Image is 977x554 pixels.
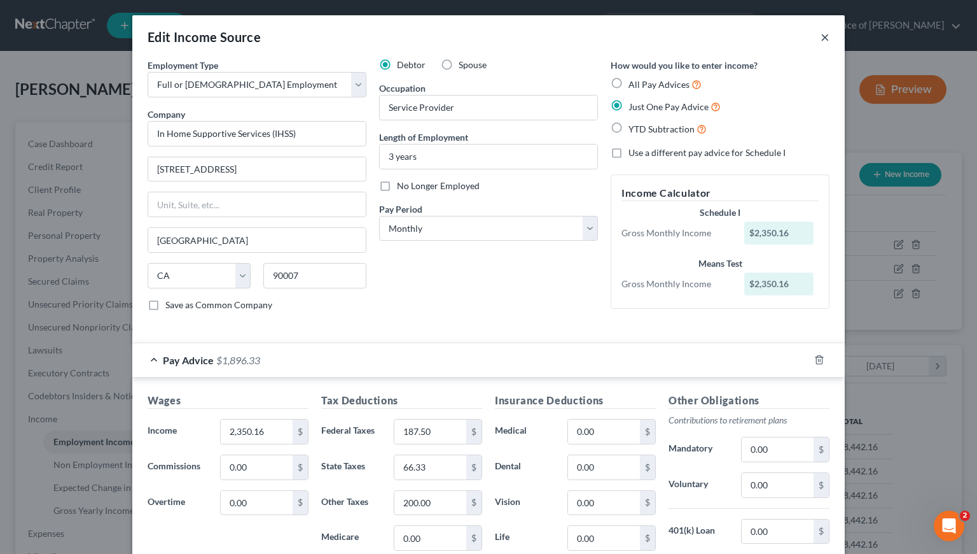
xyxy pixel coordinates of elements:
span: Debtor [397,59,426,70]
label: Voluntary [662,472,735,498]
span: All Pay Advices [628,79,689,90]
div: $2,350.16 [744,273,814,295]
iframe: Intercom live chat [934,511,964,541]
label: Other Taxes [315,490,387,516]
input: ex: 2 years [380,145,597,169]
label: State Taxes [315,455,387,480]
input: Enter zip... [263,263,366,288]
div: $ [466,526,482,550]
label: Occupation [379,82,426,95]
label: Dental [488,455,561,480]
label: Medicare [315,525,387,551]
div: $ [640,455,655,479]
div: $2,350.16 [744,222,814,245]
input: 0.00 [221,455,293,479]
h5: Income Calculator [621,185,819,201]
div: $ [293,455,308,479]
label: Length of Employment [379,131,468,144]
div: $ [466,455,482,479]
input: Enter city... [148,228,366,252]
span: Company [148,109,185,120]
span: Pay Period [379,204,422,215]
div: $ [293,491,308,515]
input: 0.00 [742,520,814,544]
div: Means Test [621,257,819,270]
p: Contributions to retirement plans [669,414,829,427]
span: Spouse [459,59,487,70]
span: Employment Type [148,60,218,71]
div: $ [640,491,655,515]
input: Unit, Suite, etc... [148,192,366,217]
span: No Longer Employed [397,180,480,191]
input: 0.00 [394,455,466,479]
h5: Wages [148,393,308,409]
label: Mandatory [662,437,735,462]
div: Schedule I [621,206,819,219]
div: $ [293,420,308,444]
div: $ [466,420,482,444]
span: Save as Common Company [165,299,272,310]
div: Gross Monthly Income [615,227,738,239]
div: $ [466,491,482,515]
input: 0.00 [394,420,466,444]
h5: Tax Deductions [321,393,482,409]
span: Pay Advice [163,354,214,366]
h5: Other Obligations [669,393,829,409]
label: Federal Taxes [315,419,387,444]
div: $ [814,473,829,497]
div: $ [640,526,655,550]
input: Search company by name... [148,121,366,146]
span: 2 [960,511,970,521]
input: -- [380,96,597,120]
label: Overtime [141,490,214,516]
input: 0.00 [394,491,466,515]
input: 0.00 [568,455,640,479]
input: 0.00 [394,526,466,550]
input: 0.00 [742,473,814,497]
span: $1,896.33 [216,354,260,366]
span: YTD Subtraction [628,124,695,134]
input: 0.00 [742,437,814,462]
h5: Insurance Deductions [495,393,656,409]
label: Life [488,525,561,551]
label: Commissions [141,455,214,480]
label: How would you like to enter income? [611,59,758,72]
label: Vision [488,490,561,516]
input: 0.00 [221,420,293,444]
div: Edit Income Source [148,28,261,46]
label: Medical [488,419,561,444]
div: Gross Monthly Income [615,278,738,290]
span: Just One Pay Advice [628,101,709,112]
span: Income [148,425,177,436]
input: 0.00 [568,420,640,444]
input: Enter address... [148,157,366,181]
div: $ [814,437,829,462]
div: $ [640,420,655,444]
button: × [821,29,829,45]
label: 401(k) Loan [662,519,735,544]
input: 0.00 [221,491,293,515]
input: 0.00 [568,491,640,515]
input: 0.00 [568,526,640,550]
div: $ [814,520,829,544]
span: Use a different pay advice for Schedule I [628,147,786,158]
